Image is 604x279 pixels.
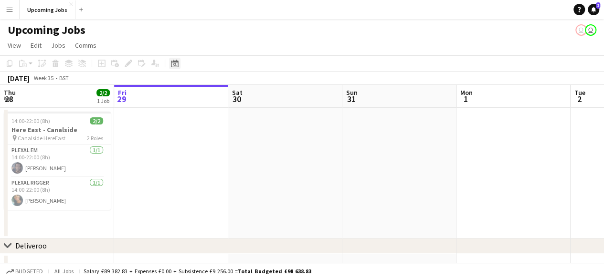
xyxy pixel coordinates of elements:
[84,268,311,275] div: Salary £89 382.83 + Expenses £0.00 + Subsistence £9 256.00 =
[459,93,473,104] span: 1
[346,88,358,97] span: Sun
[96,89,110,96] span: 2/2
[47,39,69,52] a: Jobs
[32,74,55,82] span: Week 35
[11,117,50,124] span: 14:00-22:00 (8h)
[4,145,111,177] app-card-role: Plexal EM1/114:00-22:00 (8h)[PERSON_NAME]
[15,268,43,275] span: Budgeted
[20,0,75,19] button: Upcoming Jobs
[118,88,127,97] span: Fri
[4,177,111,210] app-card-role: Plexal Rigger1/114:00-22:00 (8h)[PERSON_NAME]
[117,93,127,104] span: 29
[345,93,358,104] span: 31
[4,39,25,52] a: View
[5,266,44,277] button: Budgeted
[231,93,243,104] span: 30
[75,41,96,50] span: Comms
[51,41,65,50] span: Jobs
[585,24,596,36] app-user-avatar: Amy Williamson
[4,88,16,97] span: Thu
[8,23,85,37] h1: Upcoming Jobs
[8,41,21,50] span: View
[90,117,103,124] span: 2/2
[232,88,243,97] span: Sat
[238,268,311,275] span: Total Budgeted £98 638.83
[575,24,587,36] app-user-avatar: Amy Williamson
[2,93,16,104] span: 28
[87,134,103,142] span: 2 Roles
[574,88,585,97] span: Tue
[4,112,111,210] app-job-card: 14:00-22:00 (8h)2/2Here East - Canalside Canalside HereEast2 RolesPlexal EM1/114:00-22:00 (8h)[PE...
[8,73,30,83] div: [DATE]
[18,134,65,142] span: Canalside HereEast
[596,2,600,9] span: 2
[31,41,42,50] span: Edit
[15,241,47,250] div: Deliveroo
[71,39,100,52] a: Comms
[460,88,473,97] span: Mon
[4,125,111,134] h3: Here East - Canalside
[59,74,69,82] div: BST
[588,4,599,15] a: 2
[573,93,585,104] span: 2
[27,39,45,52] a: Edit
[53,268,75,275] span: All jobs
[97,97,109,104] div: 1 Job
